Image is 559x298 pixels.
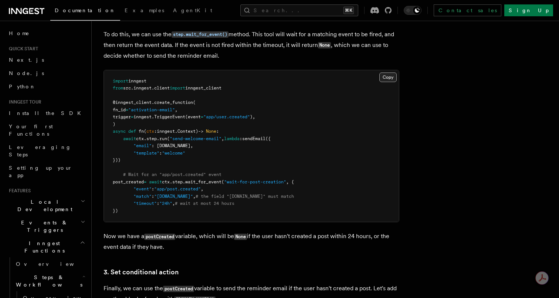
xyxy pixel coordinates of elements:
[203,114,250,119] span: "app/user.created"
[104,231,399,252] p: Now we have a variable, which will be if the user hasn't created a post within 24 hours, or the e...
[201,114,203,119] span: =
[6,120,87,140] a: Your first Functions
[6,161,87,182] a: Setting up your app
[9,70,44,76] span: Node.js
[175,201,234,206] span: # wait at most 24 hours
[504,4,553,16] a: Sign Up
[159,136,167,141] span: run
[169,2,217,20] a: AgentKit
[131,114,133,119] span: =
[6,27,87,40] a: Home
[221,179,224,184] span: (
[172,31,228,38] a: step.wait_for_event()
[113,122,115,127] span: )
[126,107,128,112] span: =
[128,78,146,84] span: inngest
[144,234,175,240] code: postCreated
[434,4,501,16] a: Contact sales
[154,186,201,192] span: "app/post.created"
[6,106,87,120] a: Install the SDK
[201,186,203,192] span: ,
[104,29,399,61] p: To do this, we can use the method. This tool will wait for a matching event to be fired, and then...
[131,85,133,91] span: .
[13,271,87,291] button: Steps & Workflows
[193,194,196,199] span: ,
[172,179,183,184] span: step
[185,179,221,184] span: wait_for_event
[113,85,123,91] span: from
[286,179,294,184] span: , {
[128,107,175,112] span: "activation-email"
[6,53,87,67] a: Next.js
[6,219,81,234] span: Events & Triggers
[9,165,72,178] span: Setting up your app
[128,129,136,134] span: def
[198,129,203,134] span: ->
[144,129,146,134] span: (
[120,2,169,20] a: Examples
[318,42,331,48] code: None
[154,100,193,105] span: create_function
[113,107,126,112] span: fn_id
[157,129,175,134] span: inngest
[242,136,265,141] span: sendEmail
[113,179,144,184] span: post_created
[133,143,152,148] span: "email"
[224,179,286,184] span: "wait-for-post-creation"
[144,179,146,184] span: =
[55,7,116,13] span: Documentation
[113,129,126,134] span: async
[170,136,221,141] span: "send-welcome-email"
[152,143,193,148] span: : [DOMAIN_NAME],
[240,4,358,16] button: Search...⌘K
[343,7,354,14] kbd: ⌘K
[6,67,87,80] a: Node.js
[146,136,157,141] span: step
[9,57,44,63] span: Next.js
[206,129,216,134] span: None
[250,114,255,119] span: ),
[193,100,196,105] span: (
[154,114,185,119] span: TriggerEvent
[196,194,294,199] span: # the field "[DOMAIN_NAME]" must match
[6,198,81,213] span: Local Development
[9,30,30,37] span: Home
[9,144,71,158] span: Leveraging Steps
[152,85,154,91] span: .
[6,140,87,161] a: Leveraging Steps
[6,188,31,194] span: Features
[159,201,172,206] span: "24h"
[170,179,172,184] span: .
[133,150,159,156] span: "template"
[133,194,152,199] span: "match"
[170,85,185,91] span: import
[123,172,221,177] span: # Wait for an "app/post.created" event
[133,85,152,91] span: inngest
[404,6,421,15] button: Toggle dark mode
[133,201,157,206] span: "timeout"
[175,129,177,134] span: .
[113,114,131,119] span: trigger
[162,150,185,156] span: "welcome"
[157,201,159,206] span: :
[162,179,170,184] span: ctx
[144,136,146,141] span: .
[6,195,87,216] button: Local Development
[224,136,240,141] span: lambda
[50,2,120,21] a: Documentation
[163,286,194,292] code: postCreated
[113,100,152,105] span: @inngest_client
[185,85,221,91] span: inngest_client
[123,136,136,141] span: await
[167,136,170,141] span: (
[13,274,82,288] span: Steps & Workflows
[157,136,159,141] span: .
[152,194,154,199] span: :
[139,129,144,134] span: fn
[154,85,170,91] span: client
[265,136,271,141] span: ({
[173,7,212,13] span: AgentKit
[125,7,164,13] span: Examples
[6,237,87,257] button: Inngest Functions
